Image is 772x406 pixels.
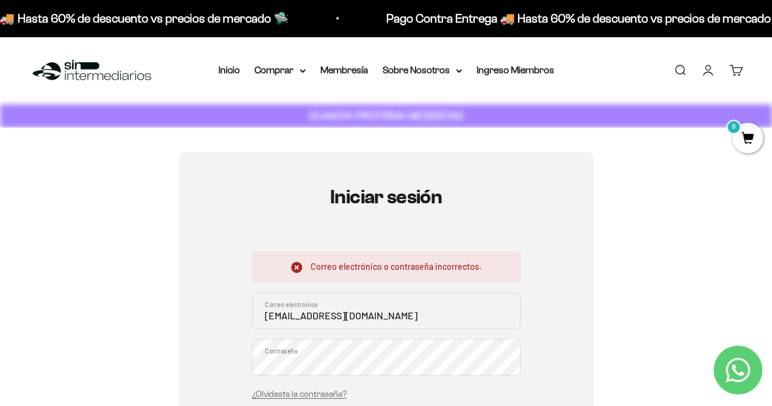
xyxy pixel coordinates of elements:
[254,62,306,78] summary: Comprar
[732,132,763,146] a: 0
[477,65,554,75] a: Ingreso Miembros
[218,65,240,75] a: Inicio
[252,186,521,208] h1: Iniciar sesión
[309,109,463,122] strong: CUANTA PROTEÍNA NECESITAS
[726,120,741,134] mark: 0
[320,65,368,75] a: Membresía
[252,252,521,282] div: Correo electrónico o contraseña incorrectos.
[383,62,462,78] summary: Sobre Nosotros
[252,390,347,399] a: ¿Olvidaste la contraseña?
